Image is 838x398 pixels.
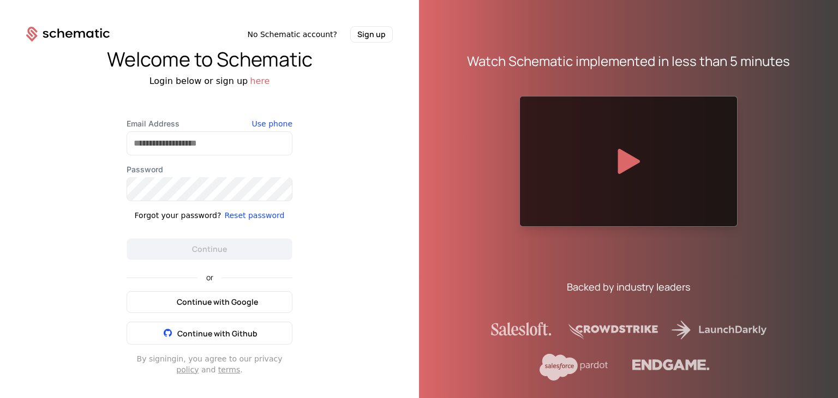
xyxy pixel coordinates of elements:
button: Continue with Github [127,322,292,345]
span: No Schematic account? [247,29,337,40]
label: Email Address [127,118,292,129]
span: Continue with Google [177,297,258,307]
button: Continue with Google [127,291,292,313]
a: terms [218,365,241,374]
span: Continue with Github [177,328,258,339]
button: Use phone [252,118,292,129]
a: policy [176,365,199,374]
span: or [197,274,222,281]
label: Password [127,164,292,175]
button: here [250,75,270,88]
div: Forgot your password? [135,210,222,221]
div: By signing in , you agree to our privacy and . [127,353,292,375]
div: Backed by industry leaders [567,279,690,294]
div: Watch Schematic implemented in less than 5 minutes [467,52,790,70]
button: Reset password [224,210,284,221]
button: Sign up [350,26,393,43]
button: Continue [127,238,292,260]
